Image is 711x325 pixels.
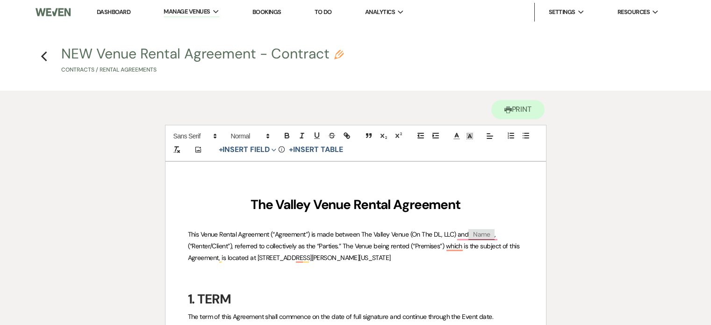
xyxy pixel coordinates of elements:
[188,290,231,308] strong: 1. TERM
[286,144,346,155] button: +Insert Table
[491,100,545,119] button: Print
[215,144,280,155] button: Insert Field
[227,130,273,142] span: Header Formats
[252,8,281,16] a: Bookings
[365,7,395,17] span: Analytics
[315,8,332,16] a: To Do
[219,146,223,153] span: +
[188,230,469,238] span: This Venue Rental Agreement (“Agreement”) is made between The Valley Venue (On The DL, LLC) and
[61,47,344,74] button: NEW Venue Rental Agreement - ContractContracts / Rental Agreements
[164,7,210,16] span: Manage Venues
[549,7,575,17] span: Settings
[97,8,130,16] a: Dashboard
[289,146,293,153] span: +
[450,130,463,142] span: Text Color
[618,7,650,17] span: Resources
[483,130,496,142] span: Alignment
[188,230,521,262] span: , (“Renter/Client”), referred to collectively as the “Parties.” The Venue being rented (“Premises...
[61,65,344,74] p: Contracts / Rental Agreements
[463,130,476,142] span: Text Background Color
[251,196,460,213] strong: The Valley Venue Rental Agreement
[468,229,495,240] span: Name
[36,2,71,22] img: Weven Logo
[188,312,494,321] span: The term of this Agreement shall commence on the date of full signature and continue through the ...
